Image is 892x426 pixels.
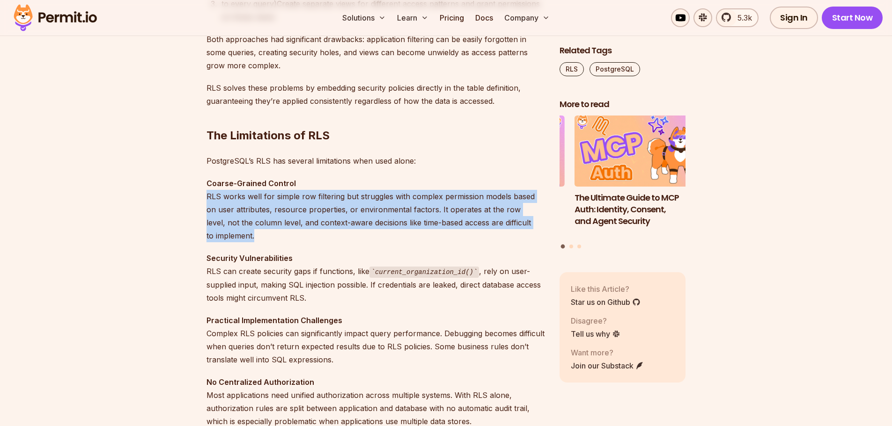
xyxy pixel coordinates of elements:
[560,62,584,76] a: RLS
[206,316,342,325] strong: Practical Implementation Challenges
[571,328,620,339] a: Tell us why
[206,91,545,143] h2: The Limitations of RLS
[501,8,553,27] button: Company
[590,62,640,76] a: PostgreSQL
[571,315,620,326] p: Disagree?
[575,116,701,239] li: 1 of 3
[561,245,565,249] button: Go to slide 1
[438,192,565,238] h3: Human-in-the-Loop for AI Agents: Best Practices, Frameworks, Use Cases, and Demo
[472,8,497,27] a: Docs
[575,116,701,187] img: The Ultimate Guide to MCP Auth: Identity, Consent, and Agent Security
[571,360,644,371] a: Join our Substack
[575,192,701,227] h3: The Ultimate Guide to MCP Auth: Identity, Consent, and Agent Security
[560,116,686,250] div: Posts
[206,253,293,263] strong: Security Vulnerabilities
[716,8,759,27] a: 5.3k
[732,12,752,23] span: 5.3k
[206,177,545,242] p: RLS works well for simple row filtering but struggles with complex permission models based on use...
[206,33,545,72] p: Both approaches had significant drawbacks: application filtering can be easily forgotten in some ...
[206,252,545,304] p: RLS can create security gaps if functions, like , rely on user-supplied input, making SQL injecti...
[206,81,545,108] p: RLS solves these problems by embedding security policies directly in the table definition, guaran...
[560,45,686,57] h2: Related Tags
[393,8,432,27] button: Learn
[369,267,479,278] code: current_organization_id()
[206,154,545,167] p: PostgreSQL’s RLS has several limitations when used alone:
[438,116,565,239] li: 3 of 3
[438,116,565,187] img: Human-in-the-Loop for AI Agents: Best Practices, Frameworks, Use Cases, and Demo
[9,2,101,34] img: Permit logo
[436,8,468,27] a: Pricing
[770,7,818,29] a: Sign In
[206,314,545,366] p: Complex RLS policies can significantly impact query performance. Debugging becomes difficult when...
[560,99,686,110] h2: More to read
[571,283,641,295] p: Like this Article?
[206,179,296,188] strong: Coarse-Grained Control
[569,245,573,248] button: Go to slide 2
[571,347,644,358] p: Want more?
[822,7,883,29] a: Start Now
[206,377,314,387] strong: No Centralized Authorization
[571,296,641,308] a: Star us on Github
[577,245,581,248] button: Go to slide 3
[339,8,390,27] button: Solutions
